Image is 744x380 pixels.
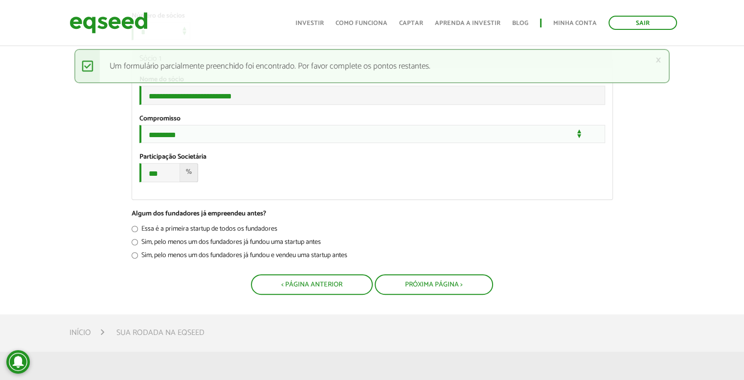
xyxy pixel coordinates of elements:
[435,20,500,26] a: Aprenda a investir
[512,20,528,26] a: Blog
[375,274,493,295] button: Próxima Página >
[132,211,266,217] label: Algum dos fundadores já empreendeu antes?
[655,55,661,65] a: ×
[139,154,206,161] label: Participação Societária
[295,20,324,26] a: Investir
[116,326,204,339] li: Sua rodada na EqSeed
[69,10,148,36] img: EqSeed
[132,226,277,236] label: Essa é a primeira startup de todos os fundadores
[74,49,670,83] div: Um formulário parcialmente preenchido foi encontrado. Por favor complete os pontos restantes.
[132,252,138,259] input: Sim, pelo menos um dos fundadores já fundou e vendeu uma startup antes
[609,16,677,30] a: Sair
[399,20,423,26] a: Captar
[69,329,91,337] a: Início
[132,239,138,245] input: Sim, pelo menos um dos fundadores já fundou uma startup antes
[251,274,373,295] button: < Página Anterior
[132,252,347,262] label: Sim, pelo menos um dos fundadores já fundou e vendeu uma startup antes
[553,20,597,26] a: Minha conta
[132,226,138,232] input: Essa é a primeira startup de todos os fundadores
[139,116,180,122] label: Compromisso
[132,239,321,249] label: Sim, pelo menos um dos fundadores já fundou uma startup antes
[180,163,198,182] span: %
[336,20,387,26] a: Como funciona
